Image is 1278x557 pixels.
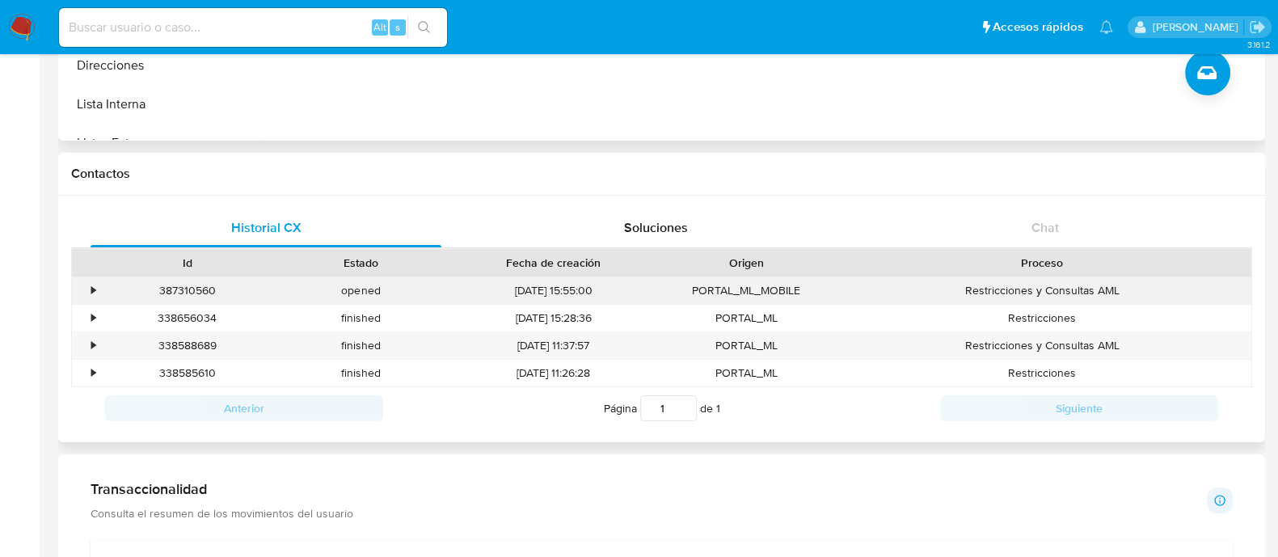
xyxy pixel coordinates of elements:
span: s [395,19,400,35]
div: Restricciones [833,360,1251,386]
span: Alt [373,19,386,35]
div: finished [274,305,448,331]
button: Siguiente [940,395,1218,421]
div: 387310560 [100,277,274,304]
div: PORTAL_ML [660,332,833,359]
h1: Contactos [71,166,1252,182]
div: Origen [671,255,822,271]
div: 338585610 [100,360,274,386]
div: finished [274,360,448,386]
span: Soluciones [624,218,688,237]
div: PORTAL_ML_MOBILE [660,277,833,304]
span: Accesos rápidos [993,19,1083,36]
div: Restricciones y Consultas AML [833,332,1251,359]
div: Restricciones y Consultas AML [833,277,1251,304]
div: finished [274,332,448,359]
p: leandro.caroprese@mercadolibre.com [1152,19,1243,35]
div: Estado [285,255,437,271]
span: 1 [716,400,720,416]
input: Buscar usuario o caso... [59,17,447,38]
button: search-icon [407,16,441,39]
button: Listas Externas [62,124,264,162]
div: 338656034 [100,305,274,331]
div: Fecha de creación [459,255,648,271]
div: Proceso [845,255,1240,271]
div: PORTAL_ML [660,360,833,386]
a: Notificaciones [1099,20,1113,34]
div: [DATE] 15:55:00 [448,277,660,304]
div: Restricciones [833,305,1251,331]
button: Lista Interna [62,85,264,124]
span: Historial CX [231,218,302,237]
span: 3.161.2 [1246,38,1270,51]
div: opened [274,277,448,304]
div: • [91,338,95,353]
a: Salir [1249,19,1266,36]
div: [DATE] 11:26:28 [448,360,660,386]
div: Id [112,255,263,271]
div: • [91,310,95,326]
span: Página de [604,395,720,421]
div: • [91,283,95,298]
div: • [91,365,95,381]
span: Chat [1031,218,1059,237]
div: [DATE] 15:28:36 [448,305,660,331]
div: 338588689 [100,332,274,359]
div: PORTAL_ML [660,305,833,331]
button: Direcciones [62,46,264,85]
div: [DATE] 11:37:57 [448,332,660,359]
button: Anterior [105,395,383,421]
